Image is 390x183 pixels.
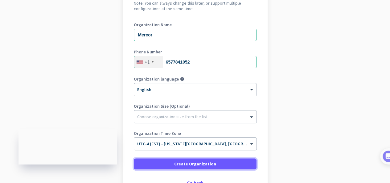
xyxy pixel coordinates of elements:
label: Phone Number [134,50,257,54]
iframe: Insightful Status [18,129,117,164]
label: Organization Size (Optional) [134,104,257,108]
label: Organization Name [134,23,257,27]
i: help [180,77,184,81]
div: +1 [145,59,150,65]
input: What is the name of your organization? [134,29,257,41]
label: Organization Time Zone [134,131,257,135]
button: Create Organization [134,158,257,169]
h2: Note: You can always change this later, or support multiple configurations at the same time [134,0,257,11]
span: Create Organization [174,161,216,167]
label: Organization language [134,77,179,81]
input: 201-555-0123 [134,56,257,68]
